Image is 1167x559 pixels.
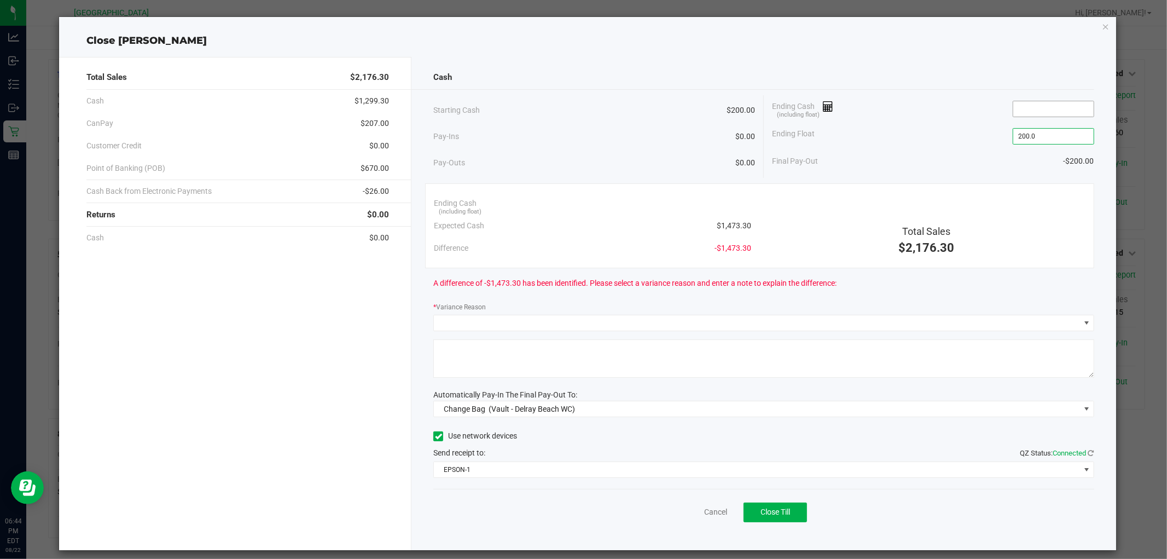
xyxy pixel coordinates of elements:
[433,390,577,399] span: Automatically Pay-In The Final Pay-Out To:
[1064,155,1094,167] span: -$200.00
[11,471,44,504] iframe: Resource center
[434,220,484,232] span: Expected Cash
[1053,449,1087,457] span: Connected
[434,198,477,209] span: Ending Cash
[772,155,818,167] span: Final Pay-Out
[744,503,807,522] button: Close Till
[361,118,389,129] span: $207.00
[355,95,389,107] span: $1,299.30
[433,157,465,169] span: Pay-Outs
[350,71,389,84] span: $2,176.30
[439,208,482,217] span: (including float)
[86,163,165,174] span: Point of Banking (POB)
[777,111,820,120] span: (including float)
[1020,449,1094,457] span: QZ Status:
[433,278,837,289] span: A difference of -$1,473.30 has been identified. Please select a variance reason and enter a note ...
[367,209,389,221] span: $0.00
[433,448,485,457] span: Send receipt to:
[86,140,142,152] span: Customer Credit
[760,508,790,516] span: Close Till
[704,506,727,518] a: Cancel
[489,405,575,413] span: (Vault - Delray Beach WC)
[735,157,755,169] span: $0.00
[898,241,954,255] span: $2,176.30
[86,203,389,227] div: Returns
[86,95,104,107] span: Cash
[772,128,815,145] span: Ending Float
[86,71,127,84] span: Total Sales
[433,430,517,442] label: Use network devices
[735,131,755,142] span: $0.00
[86,232,104,244] span: Cash
[433,131,459,142] span: Pay-Ins
[727,105,755,116] span: $200.00
[444,405,485,413] span: Change Bag
[715,243,751,254] span: -$1,473.30
[363,186,389,197] span: -$26.00
[772,101,833,117] span: Ending Cash
[59,33,1116,48] div: Close [PERSON_NAME]
[434,243,468,254] span: Difference
[433,105,480,116] span: Starting Cash
[717,220,751,232] span: $1,473.30
[369,140,389,152] span: $0.00
[369,232,389,244] span: $0.00
[86,118,113,129] span: CanPay
[902,226,950,237] span: Total Sales
[433,71,452,84] span: Cash
[433,302,486,312] label: Variance Reason
[434,462,1079,477] span: EPSON-1
[361,163,389,174] span: $670.00
[86,186,212,197] span: Cash Back from Electronic Payments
